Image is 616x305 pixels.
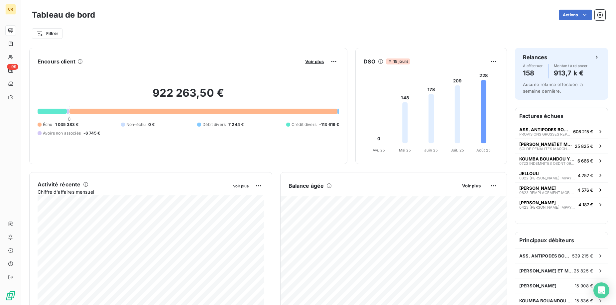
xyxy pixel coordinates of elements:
button: [PERSON_NAME]0423 [PERSON_NAME] IMPAYES [DATE] - [DATE]4 187 € [515,197,608,212]
span: À effectuer [523,64,543,68]
span: 19 jours [386,58,410,64]
h4: 158 [523,68,543,78]
span: Aucune relance effectuée la semaine dernière. [523,82,583,94]
h6: Relances [523,53,547,61]
span: [PERSON_NAME] ET MIGNOTTE [519,268,574,273]
span: 4 187 € [578,202,593,207]
span: SOLDE PENALITES MARCHE CHALON 2018 [519,147,572,151]
h4: 913,7 k € [554,68,588,78]
span: 25 825 € [574,268,593,273]
span: 4 576 € [577,187,593,193]
button: Voir plus [460,183,483,189]
button: Voir plus [231,183,251,189]
span: 25 825 € [575,144,593,149]
span: 0623 REMPLACEMENT MOBILIER CHAMBRE - CTX AKAADACH [519,191,575,195]
span: ASS. ANTIPODES BOURGOGNE [519,127,570,132]
button: ASS. ANTIPODES BOURGOGNEPROVISIONS GROSSES REPARATIONS JUGEMENT DEFINITIF608 215 € [515,124,608,139]
span: Voir plus [462,183,481,188]
tspan: Avr. 25 [373,148,385,152]
span: Avoirs non associés [43,130,81,136]
span: KOUMBA BOUANDOU YESSI LINE [519,298,575,303]
h3: Tableau de bord [32,9,95,21]
span: 0723 INDEMNITES OSDNT 09/22 A 06/23 [519,161,575,165]
img: Logo LeanPay [5,290,16,301]
span: [PERSON_NAME] [519,283,556,288]
span: 15 836 € [575,298,593,303]
h6: DSO [364,57,375,65]
span: 608 215 € [573,129,593,134]
button: [PERSON_NAME] ET MIGNOTTESOLDE PENALITES MARCHE CHALON 201825 825 € [515,139,608,153]
tspan: Août 25 [476,148,491,152]
span: 0322 [PERSON_NAME] IMPAYES JANV-21 A JANV-22 [519,176,575,180]
span: 15 908 € [575,283,593,288]
button: Filtrer [32,28,62,39]
span: 0 [68,116,70,122]
button: [PERSON_NAME]0623 REMPLACEMENT MOBILIER CHAMBRE - CTX AKAADACH4 576 € [515,182,608,197]
span: KOUMBA BOUANDOU YESSI LINE [519,156,575,161]
span: 539 215 € [572,253,593,258]
span: Voir plus [233,184,249,188]
button: KOUMBA BOUANDOU YESSI LINE0723 INDEMNITES OSDNT 09/22 A 06/236 666 € [515,153,608,168]
h6: Principaux débiteurs [515,232,608,248]
span: Échu [43,122,53,128]
span: Voir plus [305,59,324,64]
span: 4 757 € [578,173,593,178]
span: Chiffre d'affaires mensuel [38,188,228,195]
h6: Factures échues [515,108,608,124]
span: 7 244 € [228,122,244,128]
div: CR [5,4,16,15]
span: [PERSON_NAME] [519,185,556,191]
div: Open Intercom Messenger [593,282,609,298]
button: JELLOULI0322 [PERSON_NAME] IMPAYES JANV-21 A JANV-224 757 € [515,168,608,182]
span: [PERSON_NAME] ET MIGNOTTE [519,142,572,147]
span: Débit divers [202,122,226,128]
tspan: Juil. 25 [451,148,464,152]
h6: Activité récente [38,180,80,188]
span: 6 666 € [577,158,593,163]
span: +99 [7,64,18,70]
span: PROVISIONS GROSSES REPARATIONS JUGEMENT DEFINITIF [519,132,570,136]
h6: Encours client [38,57,75,65]
span: 0423 [PERSON_NAME] IMPAYES [DATE] - [DATE] [519,205,576,209]
h2: 922 263,50 € [38,86,339,106]
span: -6 745 € [83,130,100,136]
span: -113 619 € [319,122,339,128]
span: 1 035 383 € [55,122,79,128]
span: ASS. ANTIPODES BOURGOGNE [519,253,572,258]
span: 0 € [148,122,155,128]
span: [PERSON_NAME] [519,200,556,205]
h6: Balance âgée [289,182,324,190]
button: Actions [559,10,592,20]
span: Montant à relancer [554,64,588,68]
tspan: Mai 25 [399,148,411,152]
tspan: Juin 25 [425,148,438,152]
span: Crédit divers [292,122,316,128]
a: +99 [5,65,16,76]
span: JELLOULI [519,171,540,176]
span: Non-échu [126,122,146,128]
button: Voir plus [303,58,326,64]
